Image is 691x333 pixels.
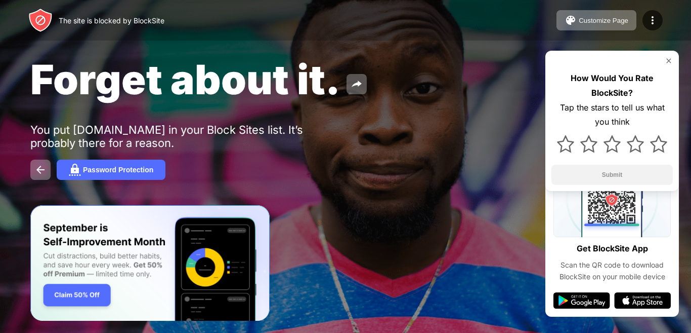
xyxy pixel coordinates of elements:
[351,78,363,90] img: share.svg
[650,135,667,153] img: star.svg
[551,71,673,100] div: How Would You Rate BlockSite?
[30,205,270,321] iframe: Banner
[579,17,628,24] div: Customize Page
[30,123,343,150] div: You put [DOMAIN_NAME] in your Block Sites list. It’s probably there for a reason.
[83,166,153,174] div: Password Protection
[646,14,659,26] img: menu-icon.svg
[577,241,648,256] div: Get BlockSite App
[665,57,673,65] img: rate-us-close.svg
[557,135,574,153] img: star.svg
[59,16,164,25] div: The site is blocked by BlockSite
[553,292,610,309] img: google-play.svg
[34,164,47,176] img: back.svg
[57,160,165,180] button: Password Protection
[30,55,340,104] span: Forget about it.
[551,165,673,185] button: Submit
[551,100,673,130] div: Tap the stars to tell us what you think
[627,135,644,153] img: star.svg
[565,14,577,26] img: pallet.svg
[553,260,671,282] div: Scan the QR code to download BlockSite on your mobile device
[556,10,636,30] button: Customize Page
[69,164,81,176] img: password.svg
[603,135,621,153] img: star.svg
[28,8,53,32] img: header-logo.svg
[580,135,597,153] img: star.svg
[614,292,671,309] img: app-store.svg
